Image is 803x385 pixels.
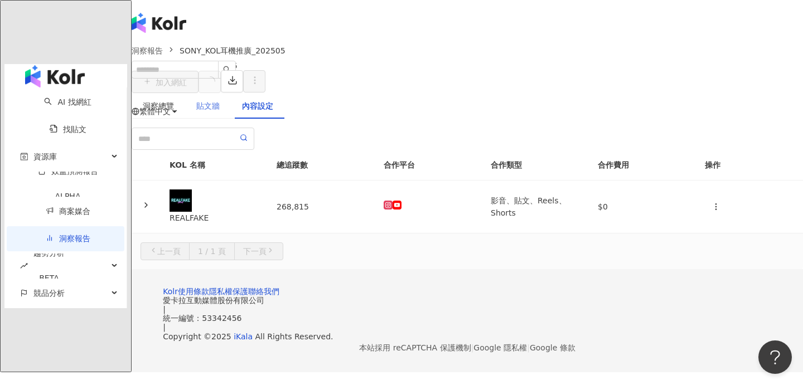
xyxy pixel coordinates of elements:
span: search [223,66,231,74]
div: REALFAKE [170,212,259,224]
div: 統一編號：53342456 [163,314,772,323]
span: SONY_KOL耳機推廣_202505 [180,46,286,55]
td: 268,815 [268,181,375,233]
iframe: Help Scout Beacon - Open [758,340,792,374]
button: 上一頁 [141,242,190,260]
th: 合作費用 [589,150,696,181]
a: 洞察報告 [46,234,90,243]
div: Copyright © 2025 All Rights Reserved. [163,332,772,341]
a: Google 條款 [530,343,575,352]
a: Kolr [163,287,178,296]
a: Google 隱私權 [473,343,527,352]
button: 下一頁 [234,242,283,260]
a: 找貼文 [50,125,86,134]
td: $0 [589,181,696,233]
div: 貼文牆 [196,100,220,112]
a: searchAI 找網紅 [44,98,91,106]
span: | [471,343,474,352]
th: 合作類型 [482,150,589,181]
div: 洞察總覽 [143,100,174,112]
a: 隱私權保護 [209,287,248,296]
span: 競品分析 [33,281,65,306]
img: logo [132,13,186,33]
th: 合作平台 [375,150,482,181]
img: KOL Avatar [170,189,192,212]
span: | [527,343,530,352]
a: iKala [234,332,253,341]
div: BETA [33,266,65,291]
img: logo [25,65,85,87]
a: 效益預測報告ALPHA [20,167,115,209]
th: 總追蹤數 [268,150,375,181]
button: 1 / 1 頁 [189,242,235,260]
button: 加入網紅 [132,71,199,93]
a: 聯絡我們 [248,287,279,296]
td: 影音、貼文、Reels、Shorts [482,181,589,233]
a: 商案媒合 [46,207,90,216]
th: 操作 [696,150,803,181]
span: 資源庫 [33,144,57,169]
th: KOL 名稱 [161,150,268,181]
a: 洞察報告 [129,45,165,57]
a: 使用條款 [178,287,209,296]
span: rise [20,262,28,270]
span: 本站採用 reCAPTCHA 保護機制 [359,341,575,354]
span: | [163,305,166,314]
span: 趨勢分析 [33,241,65,291]
div: 內容設定 [242,100,273,112]
div: 愛卡拉互動媒體股份有限公司 [163,296,772,305]
span: | [163,323,166,332]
